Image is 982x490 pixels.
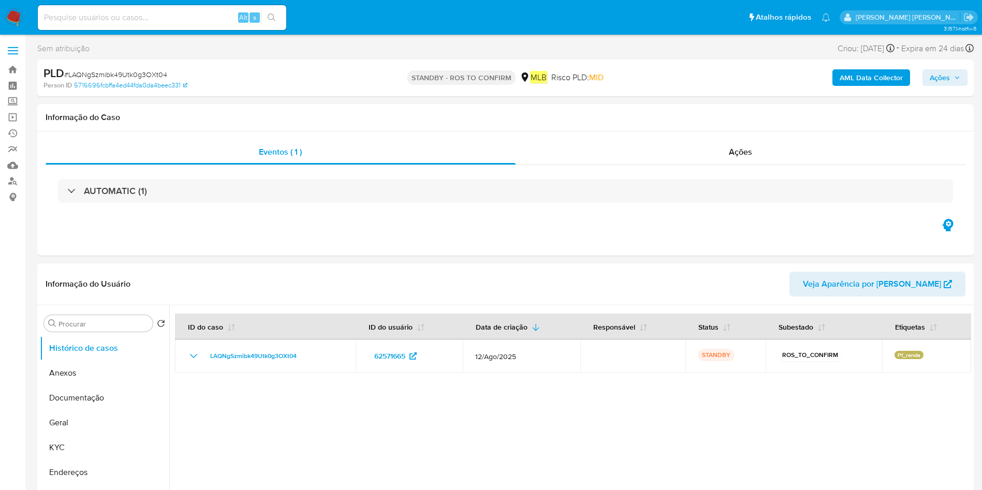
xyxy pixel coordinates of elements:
em: MLB [530,71,547,83]
a: Notificações [822,13,830,22]
span: Alt [239,12,247,22]
span: Ações [729,146,752,158]
button: Geral [40,410,169,435]
a: Sair [963,12,974,23]
button: Retornar ao pedido padrão [157,319,165,331]
button: Ações [922,69,968,86]
p: juliane.miranda@mercadolivre.com [856,12,960,22]
b: Person ID [43,81,72,90]
p: STANDBY - ROS TO CONFIRM [407,70,516,85]
span: Atalhos rápidos [756,12,811,23]
button: Documentação [40,385,169,410]
span: # LAQNgSzmibk49Utk0g3OXt04 [64,69,167,80]
span: Expira em 24 dias [901,43,964,54]
button: search-icon [261,10,282,25]
button: Endereços [40,460,169,485]
button: Veja Aparência por [PERSON_NAME] [789,272,965,296]
div: Criou: [DATE] [838,41,895,55]
div: AUTOMATIC (1) [58,179,953,203]
b: AML Data Collector [840,69,903,86]
span: Ações [930,69,950,86]
input: Procurar [58,319,149,329]
h3: AUTOMATIC (1) [84,185,147,197]
a: 5716696fcbffa4ed44fda0da4beec331 [74,81,187,90]
h1: Informação do Caso [46,112,965,123]
span: Veja Aparência por [PERSON_NAME] [803,272,941,296]
span: Eventos ( 1 ) [259,146,302,158]
h1: Informação do Usuário [46,279,130,289]
span: MID [589,71,604,83]
span: - [897,41,899,55]
button: Procurar [48,319,56,328]
b: PLD [43,65,64,81]
button: Anexos [40,361,169,385]
span: Risco PLD: [551,72,604,83]
span: Sem atribuição [37,43,90,54]
button: AML Data Collector [832,69,910,86]
span: s [253,12,256,22]
input: Pesquise usuários ou casos... [38,11,286,24]
button: Histórico de casos [40,336,169,361]
button: KYC [40,435,169,460]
